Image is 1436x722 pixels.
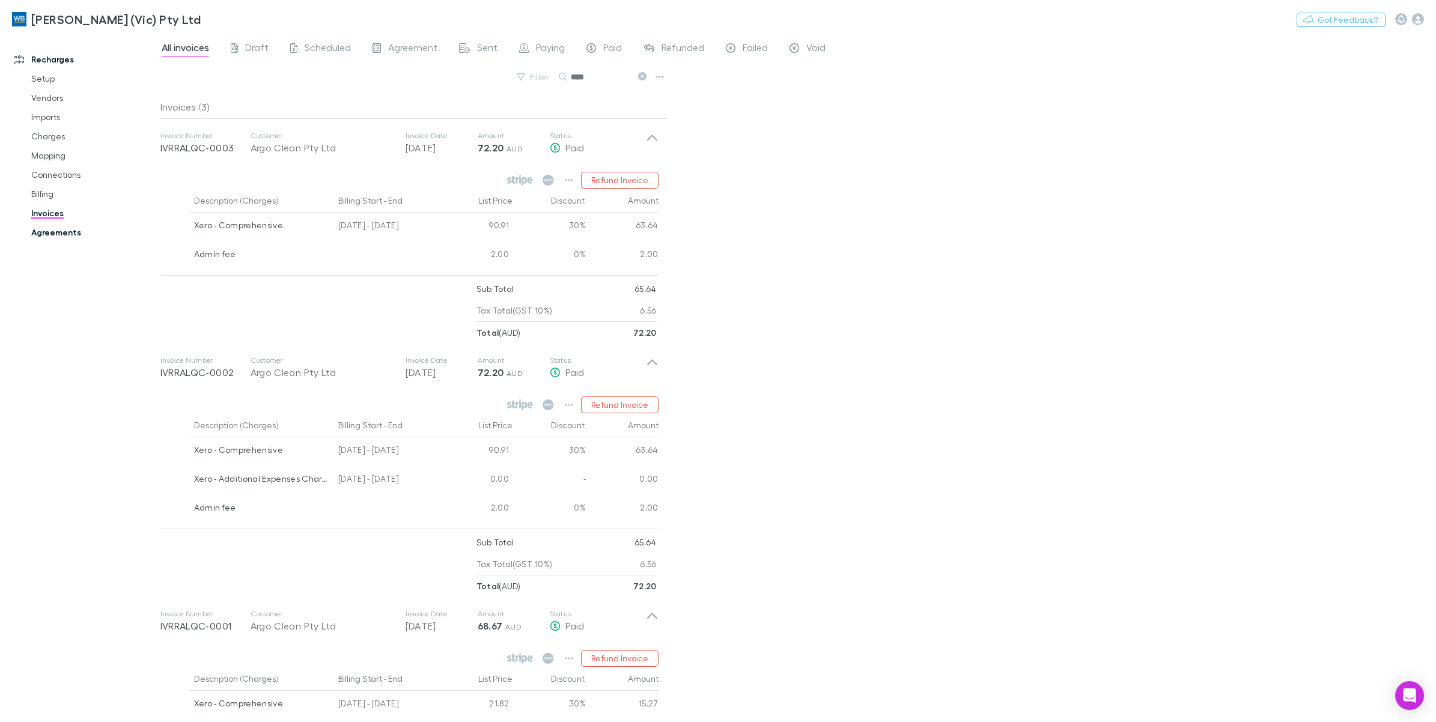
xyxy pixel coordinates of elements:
p: 65.64 [634,278,657,300]
div: Invoice NumberIVRRALQC-0003CustomerArgo Clean Pty LtdInvoice Date[DATE]Amount72.20 AUDStatusPaid [151,119,668,167]
div: - [514,466,586,495]
button: Filter [511,70,556,84]
p: Invoice Date [406,356,478,365]
div: [DATE] - [DATE] [333,437,442,466]
p: Sub Total [476,278,514,300]
div: 30% [514,691,586,720]
p: Status [550,609,646,619]
div: 90.91 [442,213,514,241]
a: Connections [19,165,169,184]
p: Customer [251,609,394,619]
a: Setup [19,69,169,88]
div: 63.64 [586,213,659,241]
p: Tax Total (GST 10%) [476,553,553,575]
div: Xero - Comprehensive [194,691,329,716]
span: Scheduled [305,41,351,57]
a: Mapping [19,146,169,165]
p: Customer [251,356,394,365]
p: Invoice Date [406,609,478,619]
p: 6.56 [640,553,656,575]
strong: 72.20 [478,366,504,378]
p: Amount [478,356,550,365]
div: 2.00 [442,241,514,270]
div: 0% [514,495,586,524]
strong: 72.20 [633,327,657,338]
p: IVRRALQC-0002 [160,365,251,380]
div: 21.82 [442,691,514,720]
div: [DATE] - [DATE] [333,691,442,720]
div: Admin fee [194,241,329,267]
p: [DATE] [406,141,478,155]
div: 0% [514,241,586,270]
div: 2.00 [586,495,659,524]
a: Imports [19,108,169,127]
p: Status [550,131,646,141]
div: 0.00 [442,466,514,495]
p: IVRRALQC-0003 [160,141,251,155]
div: Xero - Comprehensive [194,213,329,238]
div: 63.64 [586,437,659,466]
p: Amount [478,609,550,619]
div: Argo Clean Pty Ltd [251,365,394,380]
p: Status [550,356,646,365]
div: Xero - Additional Expenses Charges [194,466,329,491]
span: Paid [565,620,584,631]
div: 90.91 [442,437,514,466]
div: Open Intercom Messenger [1395,681,1424,710]
button: Refund Invoice [581,396,659,413]
div: Invoice NumberIVRRALQC-0001CustomerArgo Clean Pty LtdInvoice Date[DATE]Amount68.67 AUDStatusPaid [151,597,668,645]
a: Recharges [2,50,169,69]
h3: [PERSON_NAME] (Vic) Pty Ltd [31,12,201,26]
a: Charges [19,127,169,146]
div: [DATE] - [DATE] [333,466,442,495]
strong: Total [476,581,499,591]
button: Refund Invoice [581,172,659,189]
span: Sent [477,41,497,57]
a: Vendors [19,88,169,108]
span: Paying [536,41,565,57]
p: 65.64 [634,532,657,553]
span: Paid [603,41,622,57]
span: Agreement [388,41,437,57]
div: 15.27 [586,691,659,720]
p: Invoice Number [160,356,251,365]
div: Invoice NumberIVRRALQC-0002CustomerArgo Clean Pty LtdInvoice Date[DATE]Amount72.20 AUDStatusPaid [151,344,668,392]
span: Paid [565,142,584,153]
span: Failed [743,41,768,57]
span: Refunded [662,41,704,57]
p: Invoice Date [406,131,478,141]
p: [DATE] [406,365,478,380]
div: 2.00 [442,495,514,524]
a: Invoices [19,204,169,223]
img: William Buck (Vic) Pty Ltd's Logo [12,12,26,26]
a: [PERSON_NAME] (Vic) Pty Ltd [5,5,208,34]
p: IVRRALQC-0001 [160,619,251,633]
p: 6.56 [640,300,656,321]
div: Argo Clean Pty Ltd [251,141,394,155]
span: Paid [565,366,584,378]
strong: 68.67 [478,620,503,632]
p: Invoice Number [160,609,251,619]
div: 2.00 [586,241,659,270]
span: AUD [507,144,523,153]
button: Got Feedback? [1297,13,1386,27]
p: ( AUD ) [476,322,521,344]
p: ( AUD ) [476,575,521,597]
p: Customer [251,131,394,141]
p: Invoice Number [160,131,251,141]
strong: 72.20 [633,581,657,591]
a: Billing [19,184,169,204]
a: Agreements [19,223,169,242]
span: All invoices [162,41,209,57]
span: Void [806,41,826,57]
div: Xero - Comprehensive [194,437,329,463]
div: 0.00 [586,466,659,495]
div: Admin fee [194,495,329,520]
p: Amount [478,131,550,141]
span: Draft [245,41,269,57]
p: Sub Total [476,532,514,553]
div: [DATE] - [DATE] [333,213,442,241]
div: 30% [514,437,586,466]
strong: Total [476,327,499,338]
p: [DATE] [406,619,478,633]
